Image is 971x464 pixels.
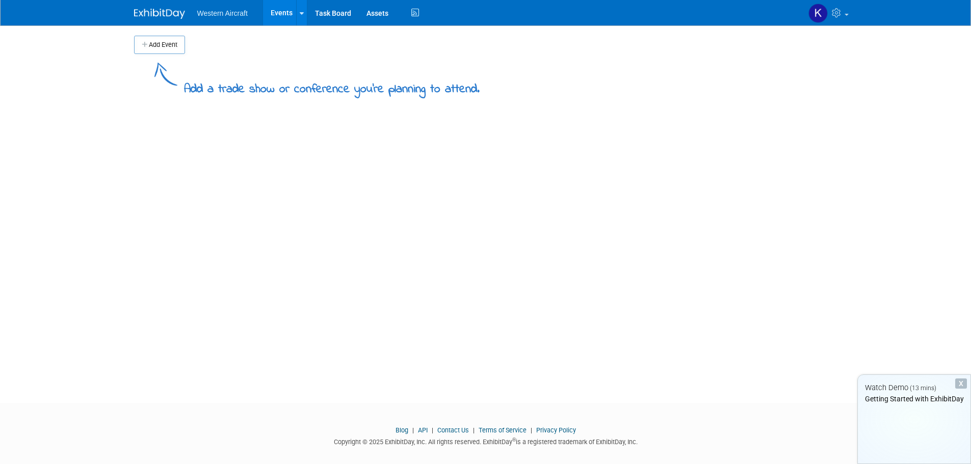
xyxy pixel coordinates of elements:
div: Add a trade show or conference you're planning to attend. [184,73,480,98]
a: API [418,426,428,434]
span: | [528,426,535,434]
a: Privacy Policy [536,426,576,434]
a: Blog [396,426,408,434]
img: Kindra Mahler [808,4,828,23]
div: Watch Demo [858,383,970,393]
span: Western Aircraft [197,9,248,17]
div: Dismiss [955,378,967,389]
sup: ® [512,437,516,443]
span: | [429,426,436,434]
a: Terms of Service [479,426,527,434]
span: | [410,426,416,434]
button: Add Event [134,36,185,54]
div: Getting Started with ExhibitDay [858,394,970,404]
span: | [470,426,477,434]
img: ExhibitDay [134,9,185,19]
span: (13 mins) [910,385,936,392]
a: Contact Us [437,426,469,434]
